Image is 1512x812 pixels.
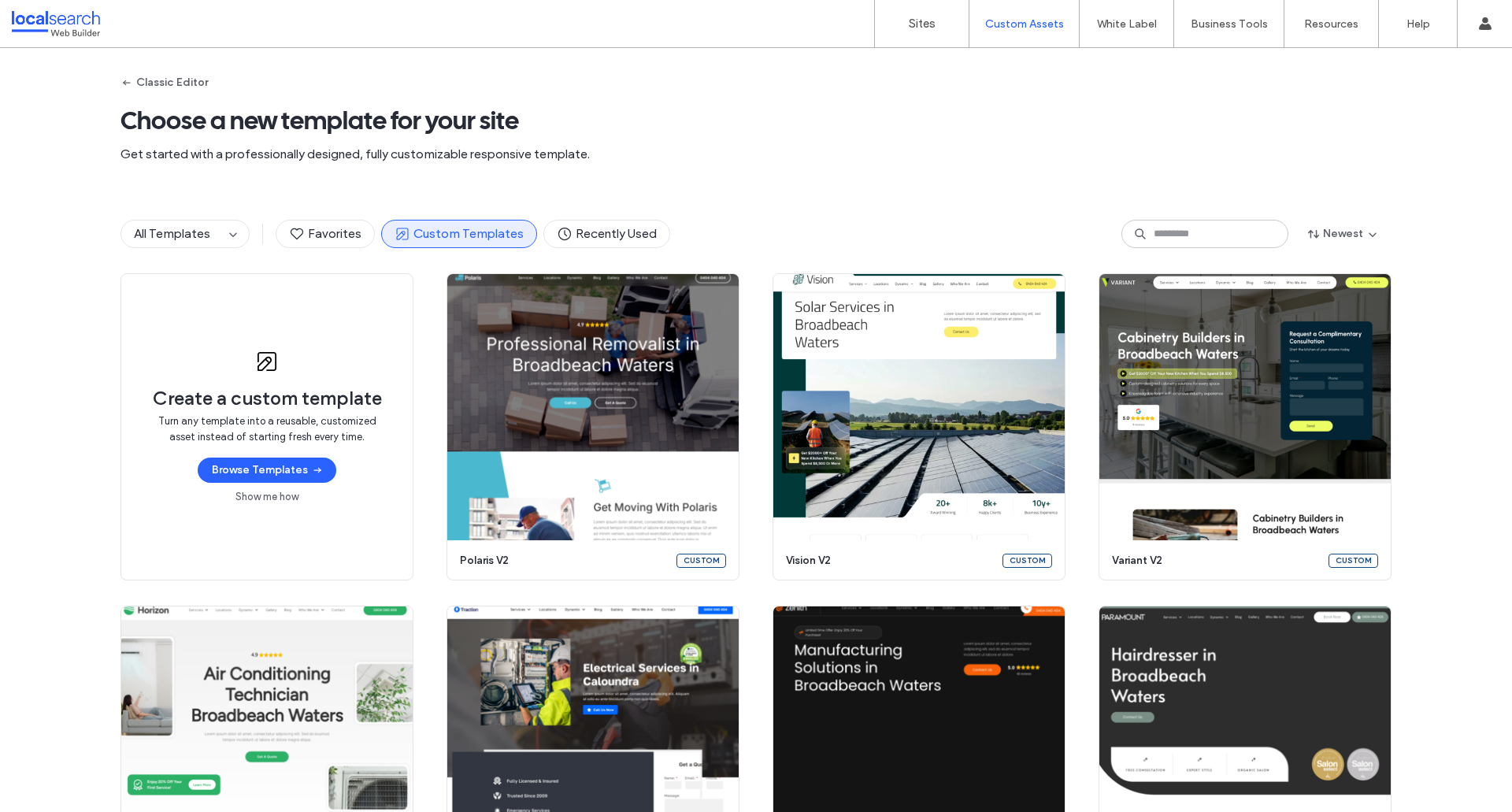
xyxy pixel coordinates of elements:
[120,105,1392,136] span: Choose a new template for your site
[134,226,210,241] span: All Templates
[909,17,936,31] label: Sites
[676,554,726,568] div: Custom
[381,220,537,248] button: Custom Templates
[1002,554,1052,568] div: Custom
[120,70,208,95] button: Classic Editor
[276,220,375,248] button: Favorites
[1329,554,1378,568] div: Custom
[460,553,667,569] span: polaris v2
[395,225,524,243] span: Custom Templates
[121,221,224,247] button: All Templates
[120,146,1392,163] span: Get started with a professionally designed, fully customizable responsive template.
[198,458,336,483] button: Browse Templates
[1112,553,1319,569] span: variant v2
[1191,17,1268,31] label: Business Tools
[235,489,298,505] a: Show me how
[153,387,382,410] span: Create a custom template
[1406,17,1430,31] label: Help
[1295,221,1392,247] button: Newest
[1304,17,1358,31] label: Resources
[1097,17,1157,31] label: White Label
[786,553,993,569] span: vision v2
[153,413,381,445] span: Turn any template into a reusable, customized asset instead of starting fresh every time.
[985,17,1064,31] label: Custom Assets
[289,225,361,243] span: Favorites
[557,225,657,243] span: Recently Used
[543,220,670,248] button: Recently Used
